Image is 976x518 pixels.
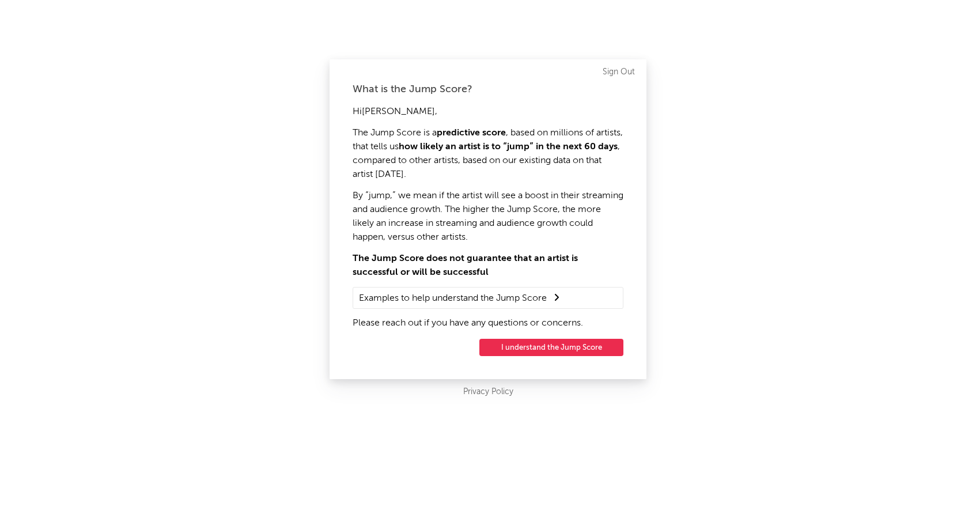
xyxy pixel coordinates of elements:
strong: predictive score [437,128,506,138]
strong: The Jump Score does not guarantee that an artist is successful or will be successful [353,254,578,277]
p: The Jump Score is a , based on millions of artists, that tells us , compared to other artists, ba... [353,126,623,182]
div: What is the Jump Score? [353,82,623,96]
button: I understand the Jump Score [479,339,623,356]
p: Please reach out if you have any questions or concerns. [353,316,623,330]
summary: Examples to help understand the Jump Score [359,290,617,305]
p: By “jump,” we mean if the artist will see a boost in their streaming and audience growth. The hig... [353,189,623,244]
strong: how likely an artist is to “jump” in the next 60 days [399,142,618,152]
a: Privacy Policy [463,385,513,399]
p: Hi [PERSON_NAME] , [353,105,623,119]
a: Sign Out [603,65,635,79]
